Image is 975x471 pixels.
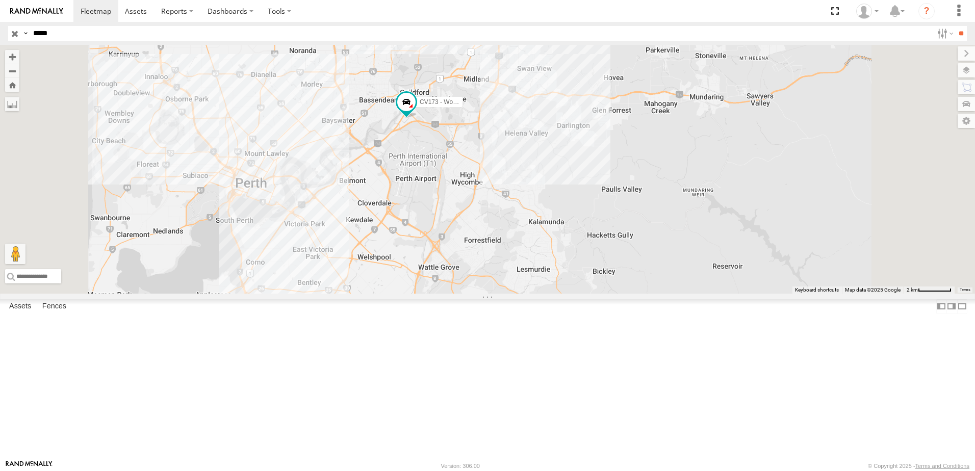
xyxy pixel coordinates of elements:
label: Assets [4,299,36,313]
label: Search Filter Options [933,26,955,41]
label: Hide Summary Table [957,299,967,314]
i: ? [918,3,935,19]
a: Terms (opens in new tab) [960,288,970,292]
label: Map Settings [958,114,975,128]
span: Map data ©2025 Google [845,287,901,293]
button: Zoom Home [5,78,19,92]
button: Keyboard shortcuts [795,286,839,294]
label: Measure [5,97,19,111]
div: © Copyright 2025 - [868,463,969,469]
button: Drag Pegman onto the map to open Street View [5,244,25,264]
div: Tahni-lee Vizzari [853,4,882,19]
button: Zoom in [5,50,19,64]
span: CV173 - Workshop [420,99,471,106]
label: Fences [37,299,71,313]
label: Dock Summary Table to the Right [946,299,957,314]
div: Version: 306.00 [441,463,480,469]
button: Zoom out [5,64,19,78]
img: rand-logo.svg [10,8,63,15]
label: Dock Summary Table to the Left [936,299,946,314]
button: Map Scale: 2 km per 62 pixels [904,286,955,294]
a: Terms and Conditions [915,463,969,469]
span: 2 km [907,287,918,293]
a: Visit our Website [6,461,53,471]
label: Search Query [21,26,30,41]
